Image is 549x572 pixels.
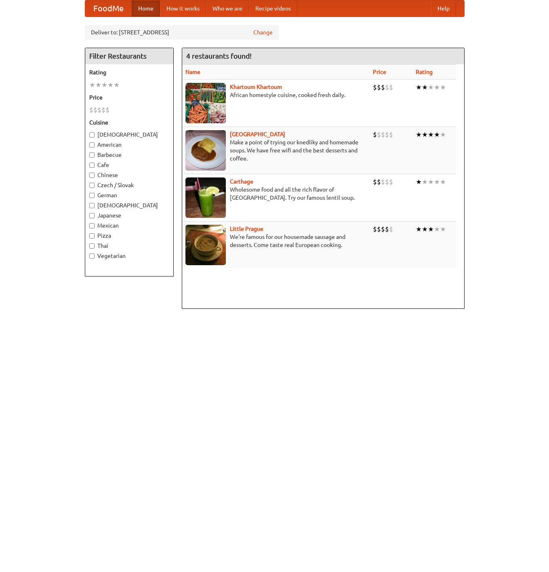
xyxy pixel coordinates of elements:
[89,232,169,240] label: Pizza
[389,83,393,92] li: $
[385,130,389,139] li: $
[89,93,169,101] h5: Price
[422,225,428,234] li: ★
[385,83,389,92] li: $
[373,177,377,186] li: $
[428,225,434,234] li: ★
[89,181,169,189] label: Czech / Slovak
[89,106,93,114] li: $
[101,80,107,89] li: ★
[434,225,440,234] li: ★
[89,131,169,139] label: [DEMOGRAPHIC_DATA]
[373,83,377,92] li: $
[93,106,97,114] li: $
[422,177,428,186] li: ★
[377,83,381,92] li: $
[440,83,446,92] li: ★
[89,141,169,149] label: American
[377,177,381,186] li: $
[85,25,279,40] div: Deliver to: [STREET_ADDRESS]
[377,225,381,234] li: $
[416,83,422,92] li: ★
[89,222,169,230] label: Mexican
[431,0,456,17] a: Help
[389,225,393,234] li: $
[185,233,366,249] p: We're famous for our housemade sausage and desserts. Come taste real European cooking.
[114,80,120,89] li: ★
[89,193,95,198] input: German
[105,106,109,114] li: $
[377,130,381,139] li: $
[95,80,101,89] li: ★
[89,173,95,178] input: Chinese
[373,130,377,139] li: $
[89,80,95,89] li: ★
[230,226,263,232] a: Little Prague
[185,225,226,265] img: littleprague.jpg
[89,151,169,159] label: Barbecue
[185,83,226,123] img: khartoum.jpg
[97,106,101,114] li: $
[422,130,428,139] li: ★
[89,253,95,259] input: Vegetarian
[422,83,428,92] li: ★
[416,69,433,75] a: Rating
[440,225,446,234] li: ★
[381,83,385,92] li: $
[89,161,169,169] label: Cafe
[440,130,446,139] li: ★
[89,213,95,218] input: Japanese
[107,80,114,89] li: ★
[89,68,169,76] h5: Rating
[434,83,440,92] li: ★
[381,177,385,186] li: $
[185,69,200,75] a: Name
[186,52,252,60] ng-pluralize: 4 restaurants found!
[381,225,385,234] li: $
[89,163,95,168] input: Cafe
[101,106,105,114] li: $
[434,177,440,186] li: ★
[373,225,377,234] li: $
[428,83,434,92] li: ★
[89,191,169,199] label: German
[185,91,366,99] p: African homestyle cuisine, cooked fresh daily.
[416,225,422,234] li: ★
[389,130,393,139] li: $
[89,203,95,208] input: [DEMOGRAPHIC_DATA]
[89,132,95,137] input: [DEMOGRAPHIC_DATA]
[185,177,226,218] img: carthage.jpg
[89,118,169,127] h5: Cuisine
[185,130,226,171] img: czechpoint.jpg
[89,171,169,179] label: Chinese
[89,201,169,209] label: [DEMOGRAPHIC_DATA]
[89,252,169,260] label: Vegetarian
[89,152,95,158] input: Barbecue
[249,0,297,17] a: Recipe videos
[89,142,95,148] input: American
[206,0,249,17] a: Who we are
[434,130,440,139] li: ★
[373,69,386,75] a: Price
[428,130,434,139] li: ★
[230,84,282,90] a: Khartoum Khartoum
[89,223,95,228] input: Mexican
[85,48,173,64] h4: Filter Restaurants
[85,0,132,17] a: FoodMe
[89,233,95,239] input: Pizza
[389,177,393,186] li: $
[89,242,169,250] label: Thai
[185,186,366,202] p: Wholesome food and all the rich flavor of [GEOGRAPHIC_DATA]. Try our famous lentil soup.
[89,243,95,249] input: Thai
[89,211,169,220] label: Japanese
[416,177,422,186] li: ★
[230,131,285,137] a: [GEOGRAPHIC_DATA]
[385,177,389,186] li: $
[381,130,385,139] li: $
[89,183,95,188] input: Czech / Slovak
[230,178,253,185] b: Carthage
[440,177,446,186] li: ★
[253,28,273,36] a: Change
